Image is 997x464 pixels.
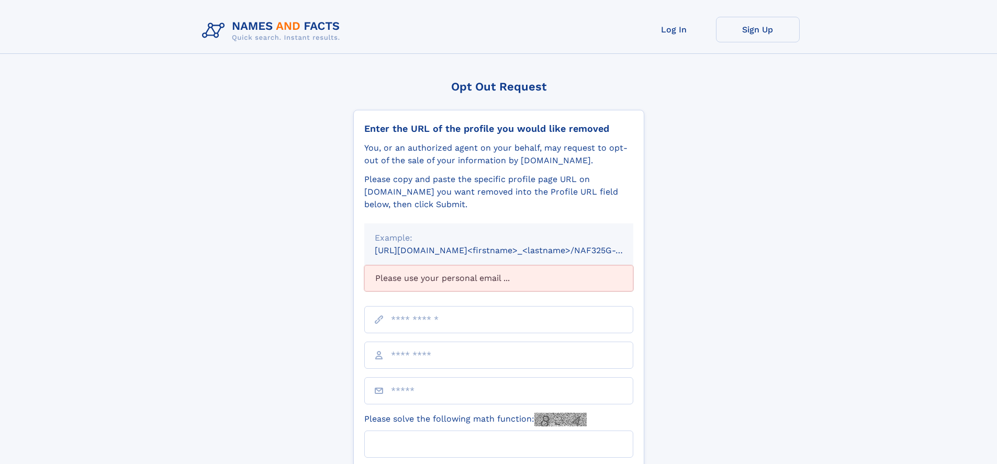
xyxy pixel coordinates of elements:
small: [URL][DOMAIN_NAME]<firstname>_<lastname>/NAF325G-xxxxxxxx [375,245,653,255]
img: Logo Names and Facts [198,17,349,45]
a: Sign Up [716,17,800,42]
a: Log In [632,17,716,42]
div: Example: [375,232,623,244]
div: Please copy and paste the specific profile page URL on [DOMAIN_NAME] you want removed into the Pr... [364,173,633,211]
div: Enter the URL of the profile you would like removed [364,123,633,134]
label: Please solve the following math function: [364,413,587,426]
div: Please use your personal email ... [364,265,633,291]
div: Opt Out Request [353,80,644,93]
div: You, or an authorized agent on your behalf, may request to opt-out of the sale of your informatio... [364,142,633,167]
